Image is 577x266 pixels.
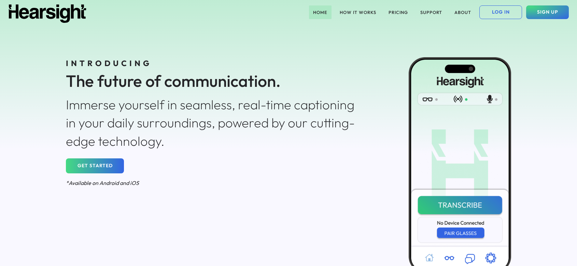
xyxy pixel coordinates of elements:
[526,5,569,19] button: SIGN UP
[66,69,362,92] div: The future of communication.
[66,58,362,69] div: INTRODUCING
[416,5,446,19] button: SUPPORT
[450,5,475,19] button: ABOUT
[336,5,380,19] button: HOW IT WORKS
[66,96,362,150] div: Immerse yourself in seamless, real-time captioning in your daily surroundings, powered by our cut...
[66,179,362,187] div: *Available on Android and iOS
[8,4,87,23] img: Hearsight logo
[384,5,412,19] button: PRICING
[309,5,332,19] button: HOME
[66,158,124,173] button: GET STARTED
[479,5,522,19] button: LOG IN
